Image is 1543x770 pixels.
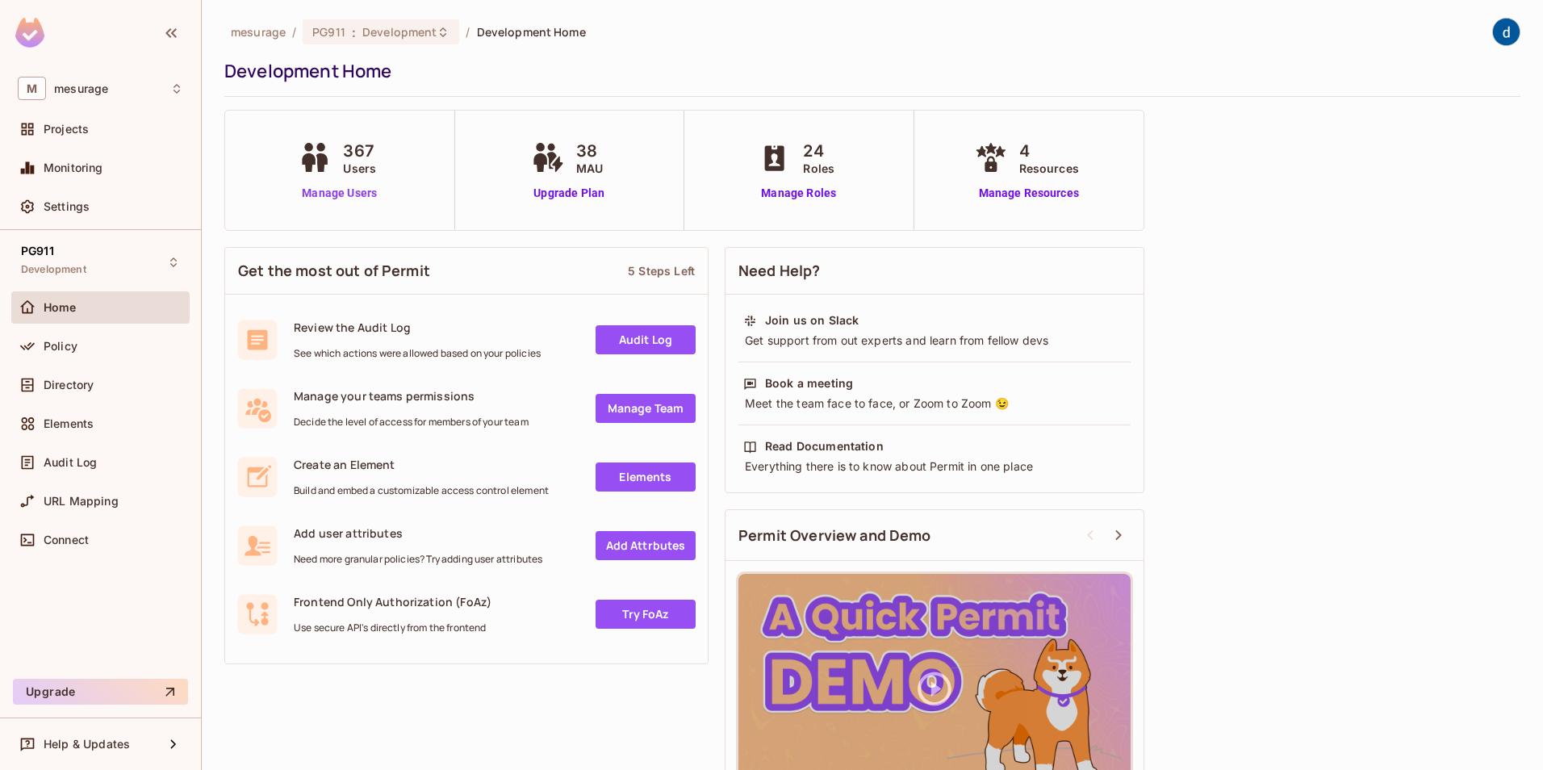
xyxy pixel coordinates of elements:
[466,24,470,40] li: /
[224,59,1512,83] div: Development Home
[44,379,94,391] span: Directory
[596,600,696,629] a: Try FoAz
[755,185,843,202] a: Manage Roles
[21,263,86,276] span: Development
[765,438,884,454] div: Read Documentation
[294,347,541,360] span: See which actions were allowed based on your policies
[15,18,44,48] img: SReyMgAAAABJRU5ErkJggg==
[44,534,89,546] span: Connect
[1019,139,1079,163] span: 4
[54,82,108,95] span: Workspace: mesurage
[477,24,586,40] span: Development Home
[343,139,376,163] span: 367
[765,312,859,329] div: Join us on Slack
[44,340,77,353] span: Policy
[596,325,696,354] a: Audit Log
[803,160,834,177] span: Roles
[1019,160,1079,177] span: Resources
[44,495,119,508] span: URL Mapping
[294,457,549,472] span: Create an Element
[596,531,696,560] a: Add Attrbutes
[44,161,103,174] span: Monitoring
[294,594,491,609] span: Frontend Only Authorization (FoAz)
[294,320,541,335] span: Review the Audit Log
[238,261,430,281] span: Get the most out of Permit
[21,245,54,257] span: PG911
[292,24,296,40] li: /
[628,263,695,278] div: 5 Steps Left
[44,456,97,469] span: Audit Log
[294,621,491,634] span: Use secure API's directly from the frontend
[44,123,89,136] span: Projects
[44,301,77,314] span: Home
[294,525,542,541] span: Add user attributes
[44,738,130,751] span: Help & Updates
[743,458,1126,475] div: Everything there is to know about Permit in one place
[231,24,286,40] span: the active workspace
[294,484,549,497] span: Build and embed a customizable access control element
[596,394,696,423] a: Manage Team
[528,185,611,202] a: Upgrade Plan
[13,679,188,705] button: Upgrade
[596,462,696,492] a: Elements
[362,24,437,40] span: Development
[971,185,1087,202] a: Manage Resources
[351,26,357,39] span: :
[743,395,1126,412] div: Meet the team face to face, or Zoom to Zoom 😉
[18,77,46,100] span: M
[44,417,94,430] span: Elements
[803,139,834,163] span: 24
[765,375,853,391] div: Book a meeting
[294,553,542,566] span: Need more granular policies? Try adding user attributes
[576,139,603,163] span: 38
[295,185,384,202] a: Manage Users
[294,388,529,404] span: Manage your teams permissions
[738,261,821,281] span: Need Help?
[44,200,90,213] span: Settings
[343,160,376,177] span: Users
[1493,19,1520,45] img: dev 911gcl
[743,333,1126,349] div: Get support from out experts and learn from fellow devs
[738,525,931,546] span: Permit Overview and Demo
[576,160,603,177] span: MAU
[312,24,345,40] span: PG911
[294,416,529,429] span: Decide the level of access for members of your team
